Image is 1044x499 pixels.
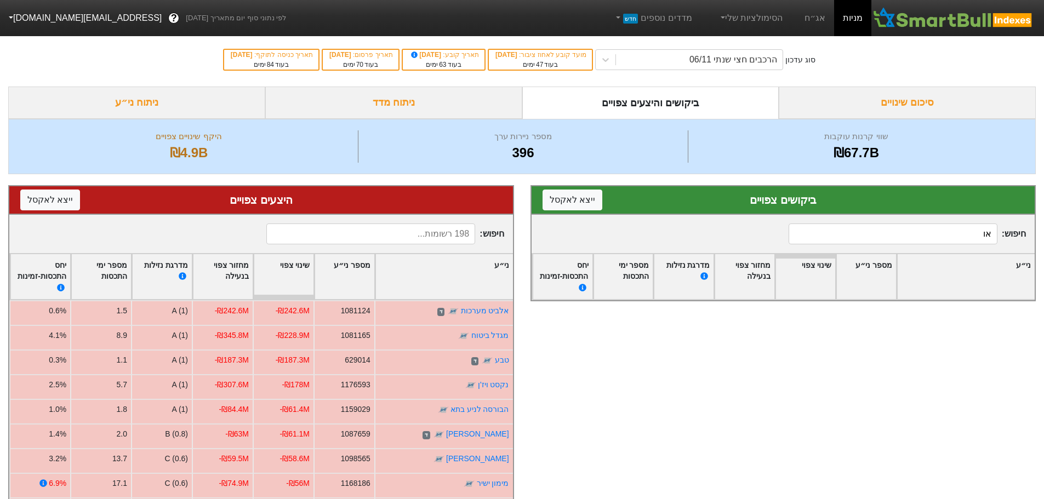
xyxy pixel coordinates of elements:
[691,143,1022,163] div: ₪67.7B
[315,254,374,300] div: Toggle SortBy
[112,478,127,489] div: 17.1
[789,223,1026,244] span: חיפוש :
[219,453,249,464] div: -₪59.5M
[464,479,475,490] img: tase link
[329,51,353,59] span: [DATE]
[433,454,444,465] img: tase link
[280,428,310,440] div: -₪61.1M
[471,357,478,366] span: ד
[439,61,446,68] span: 63
[785,54,815,66] div: סוג עדכון
[341,428,370,440] div: 1087659
[522,87,779,119] div: ביקושים והיצעים צפויים
[446,429,509,438] a: [PERSON_NAME]
[117,354,127,366] div: 1.1
[897,254,1035,300] div: Toggle SortBy
[408,50,479,60] div: תאריך קובע :
[446,454,509,463] a: [PERSON_NAME]
[172,305,188,317] div: A (1)
[49,404,66,415] div: 1.0%
[477,479,509,487] a: מימון ישיר
[691,130,1022,143] div: שווי קרנות עוקבות
[286,478,310,489] div: -₪56M
[14,260,66,294] div: יחס התכסות-זמינות
[117,305,127,317] div: 1.5
[276,330,310,341] div: -₪228.9M
[215,330,249,341] div: -₪345.8M
[172,379,188,391] div: A (1)
[689,53,777,66] div: הרכבים חצי שנתי 06/11
[117,330,127,341] div: 8.9
[215,354,249,366] div: -₪187.3M
[186,13,286,24] span: לפי נתוני סוף יום מתאריך [DATE]
[494,50,586,60] div: מועד קובע לאחוז ציבור :
[215,379,249,391] div: -₪307.6M
[193,254,253,300] div: Toggle SortBy
[409,51,443,59] span: [DATE]
[654,254,714,300] div: Toggle SortBy
[49,305,66,317] div: 0.6%
[495,355,509,364] a: טבע
[71,254,131,300] div: Toggle SortBy
[172,404,188,415] div: A (1)
[341,330,370,341] div: 1081165
[609,7,697,29] a: מדדים נוספיםחדש
[230,50,313,60] div: תאריך כניסה לתוקף :
[536,61,543,68] span: 47
[408,60,479,70] div: בעוד ימים
[172,354,188,366] div: A (1)
[136,260,188,294] div: מדרגת נזילות
[448,306,459,317] img: tase link
[8,87,265,119] div: ניתוח ני״ע
[341,478,370,489] div: 1168186
[267,61,274,68] span: 84
[22,130,355,143] div: היקף שינויים צפויים
[49,453,66,464] div: 3.2%
[117,428,127,440] div: 2.0
[280,453,310,464] div: -₪58.6M
[543,192,1024,208] div: ביקושים צפויים
[433,429,444,440] img: tase link
[494,60,586,70] div: בעוד ימים
[341,379,370,391] div: 1176593
[172,330,188,341] div: A (1)
[117,379,127,391] div: 5.7
[341,404,370,415] div: 1159029
[714,7,788,29] a: הסימולציות שלי
[715,254,774,300] div: Toggle SortBy
[458,331,469,342] img: tase link
[345,354,370,366] div: 629014
[49,330,66,341] div: 4.1%
[437,308,444,317] span: ד
[49,478,66,489] div: 6.9%
[341,453,370,464] div: 1098565
[276,305,310,317] div: -₪242.6M
[49,428,66,440] div: 1.4%
[623,14,638,24] span: חדש
[282,379,309,391] div: -₪178M
[266,223,504,244] span: חיפוש :
[779,87,1036,119] div: סיכום שינויים
[594,254,653,300] div: Toggle SortBy
[117,404,127,415] div: 1.8
[537,260,589,294] div: יחס התכסות-זמינות
[219,404,249,415] div: -₪84.4M
[871,7,1035,29] img: SmartBull
[266,223,475,244] input: 198 רשומות...
[276,354,310,366] div: -₪187.3M
[164,478,188,489] div: C (0.6)
[375,254,513,300] div: Toggle SortBy
[361,143,685,163] div: 396
[471,331,509,340] a: מגדל ביטוח
[164,453,188,464] div: C (0.6)
[495,51,519,59] span: [DATE]
[219,478,249,489] div: -₪74.9M
[789,223,997,244] input: 198 רשומות...
[265,87,522,119] div: ניתוח מדד
[132,254,192,300] div: Toggle SortBy
[165,428,188,440] div: B (0.8)
[775,254,835,300] div: Toggle SortBy
[280,404,310,415] div: -₪61.4M
[423,431,430,440] span: ד
[341,305,370,317] div: 1081124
